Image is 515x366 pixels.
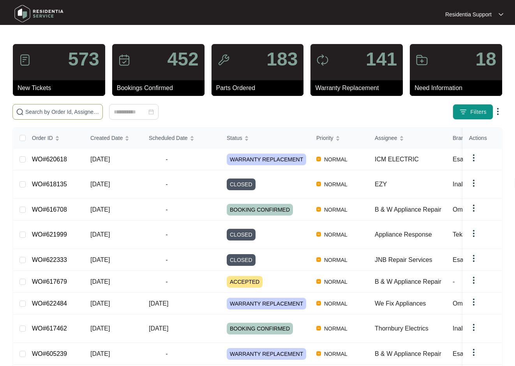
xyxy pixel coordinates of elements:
th: Status [220,128,310,149]
span: [DATE] [90,278,110,285]
a: WO#617462 [32,325,67,332]
span: NORMAL [321,349,351,359]
div: B & W Appliance Repair [375,205,446,214]
span: Created Date [90,134,123,142]
div: Thornbury Electrics [375,324,446,333]
img: dropdown arrow [469,254,478,263]
span: CLOSED [227,254,256,266]
span: NORMAL [321,277,351,286]
span: BOOKING CONFIRMED [227,323,293,334]
a: WO#605239 [32,350,67,357]
span: Esatto [453,156,470,163]
span: NORMAL [321,230,351,239]
p: Need Information [414,83,502,93]
a: WO#622484 [32,300,67,307]
span: Priority [316,134,333,142]
span: - [149,155,185,164]
div: B & W Appliance Repair [375,277,446,286]
span: Filters [470,108,487,116]
span: NORMAL [321,324,351,333]
th: Actions [463,128,502,149]
span: Inalto [453,181,468,187]
a: WO#621999 [32,231,67,238]
span: Brand [453,134,467,142]
img: icon [19,54,31,66]
span: - [149,180,185,189]
img: dropdown arrow [493,107,503,116]
img: dropdown arrow [469,297,478,307]
span: [DATE] [90,300,110,307]
img: icon [217,54,230,66]
span: Omega [453,300,473,307]
img: icon [118,54,131,66]
img: Vercel Logo [316,232,321,237]
span: Esatto [453,256,470,263]
img: dropdown arrow [469,229,478,238]
a: WO#616708 [32,206,67,213]
span: [DATE] [149,325,168,332]
span: NORMAL [321,255,351,265]
img: dropdown arrow [469,323,478,332]
span: Esatto [453,350,470,357]
span: WARRANTY REPLACEMENT [227,348,306,360]
th: Brand [446,128,485,149]
th: Order ID [26,128,84,149]
span: [DATE] [90,181,110,187]
img: dropdown arrow [469,153,478,163]
img: search-icon [16,108,24,116]
span: Teka [453,231,466,238]
img: dropdown arrow [469,348,478,357]
img: Vercel Logo [316,257,321,262]
img: residentia service logo [12,2,66,25]
span: NORMAL [321,180,351,189]
p: 452 [168,50,199,69]
img: Vercel Logo [316,351,321,356]
span: NORMAL [321,299,351,308]
img: Vercel Logo [316,182,321,186]
p: Warranty Replacement [315,83,403,93]
span: [DATE] [90,156,110,163]
span: NORMAL [321,155,351,164]
span: CLOSED [227,179,256,190]
img: icon [316,54,329,66]
span: BOOKING CONFIRMED [227,204,293,216]
div: Appliance Response [375,230,446,239]
p: New Tickets [18,83,105,93]
a: WO#617679 [32,278,67,285]
span: [DATE] [90,350,110,357]
span: CLOSED [227,229,256,240]
span: [DATE] [149,300,168,307]
a: WO#620618 [32,156,67,163]
span: - [149,230,185,239]
p: Residentia Support [445,11,492,18]
span: Scheduled Date [149,134,188,142]
span: Inalto [453,325,468,332]
span: [DATE] [90,256,110,263]
th: Scheduled Date [143,128,220,149]
span: - [149,349,185,359]
th: Created Date [84,128,143,149]
th: Assignee [369,128,446,149]
div: We Fix Appliances [375,299,446,308]
span: Assignee [375,134,397,142]
span: [DATE] [90,231,110,238]
img: Vercel Logo [316,326,321,331]
span: [DATE] [90,206,110,213]
span: Omega [453,206,473,213]
th: Priority [310,128,369,149]
span: WARRANTY REPLACEMENT [227,154,306,165]
p: 18 [476,50,496,69]
span: [DATE] [90,325,110,332]
img: dropdown arrow [469,276,478,285]
span: ACCEPTED [227,276,263,288]
span: Order ID [32,134,53,142]
span: WARRANTY REPLACEMENT [227,298,306,309]
img: dropdown arrow [469,179,478,188]
a: WO#622333 [32,256,67,263]
span: NORMAL [321,205,351,214]
span: - [149,277,185,286]
span: - [453,278,455,285]
a: WO#618135 [32,181,67,187]
img: dropdown arrow [469,203,478,213]
div: B & W Appliance Repair [375,349,446,359]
